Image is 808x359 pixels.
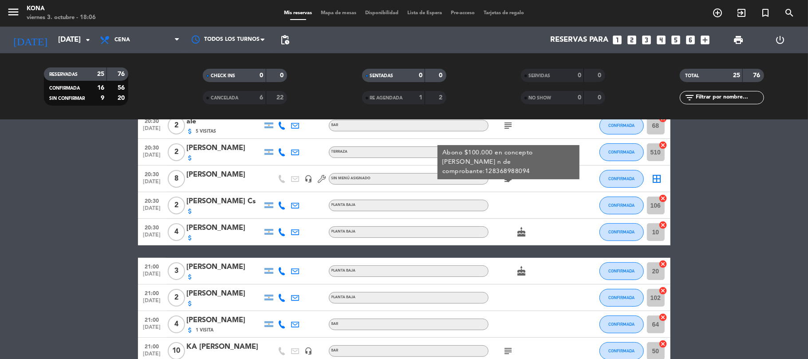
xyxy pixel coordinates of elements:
span: CONFIRMADA [608,229,635,234]
span: PLANTA BAJA [331,230,356,233]
i: cancel [659,221,668,229]
button: CONFIRMADA [599,316,644,333]
i: [DATE] [7,30,54,50]
i: menu [7,5,20,19]
strong: 20 [118,95,126,101]
button: CONFIRMADA [599,197,644,214]
strong: 0 [280,72,285,79]
strong: 9 [101,95,104,101]
span: NO SHOW [529,96,552,100]
span: TOTAL [685,74,699,78]
i: attach_money [187,300,194,307]
span: 4 [168,316,185,333]
span: pending_actions [280,35,290,45]
i: power_settings_new [775,35,786,45]
span: 20:30 [141,169,163,179]
i: attach_money [187,234,194,241]
strong: 0 [439,72,444,79]
span: 1 Visita [196,327,214,334]
strong: 0 [598,72,603,79]
i: cancel [659,339,668,348]
i: cake [516,266,527,276]
span: [DATE] [141,179,163,189]
input: Filtrar por nombre... [695,93,764,103]
span: [DATE] [141,298,163,308]
span: Disponibilidad [361,11,403,16]
i: attach_money [187,154,194,162]
span: CANCELADA [211,96,238,100]
span: SERVIDAS [529,74,551,78]
strong: 22 [276,95,285,101]
i: looks_4 [656,34,667,46]
button: CONFIRMADA [599,262,644,280]
div: [PERSON_NAME] [187,169,262,181]
div: [PERSON_NAME] [187,315,262,326]
i: cancel [659,286,668,295]
span: 21:00 [141,314,163,324]
span: 20:30 [141,142,163,152]
span: 2 [168,117,185,134]
span: PLANTA BAJA [331,269,356,272]
span: print [733,35,744,45]
button: CONFIRMADA [599,117,644,134]
span: PLANTA BAJA [331,203,356,207]
span: 21:00 [141,288,163,298]
button: CONFIRMADA [599,223,644,241]
i: subject [503,346,514,356]
span: PLANTA BAJA [331,296,356,299]
i: looks_two [627,34,638,46]
strong: 76 [118,71,126,77]
span: BAR [331,123,339,127]
strong: 0 [578,95,581,101]
strong: 2 [439,95,444,101]
div: KA [PERSON_NAME] [187,341,262,353]
i: cancel [659,141,668,150]
div: [PERSON_NAME] [187,222,262,234]
span: RE AGENDADA [370,96,403,100]
span: 20:30 [141,115,163,126]
span: Cena [114,37,130,43]
strong: 25 [733,72,740,79]
span: CONFIRMADA [608,295,635,300]
span: [DATE] [141,232,163,242]
span: Reservas para [551,36,609,44]
i: filter_list [684,92,695,103]
span: CONFIRMADA [608,176,635,181]
button: CONFIRMADA [599,170,644,188]
strong: 76 [753,72,762,79]
span: 3 [168,262,185,280]
span: Pre-acceso [446,11,479,16]
i: looks_one [612,34,623,46]
span: TERRAZA [331,150,348,154]
div: LOG OUT [759,27,801,53]
i: headset_mic [305,175,313,183]
span: [DATE] [141,205,163,216]
span: [DATE] [141,126,163,136]
span: 2 [168,143,185,161]
i: cancel [659,313,668,322]
span: CHECK INS [211,74,235,78]
span: 8 [168,170,185,188]
div: Abono $100.000 en concepto [PERSON_NAME] n de comprobante:128368988094 [442,148,575,176]
i: search [784,8,795,18]
span: CONFIRMADA [608,322,635,327]
i: cancel [659,260,668,268]
strong: 25 [97,71,104,77]
i: subject [503,120,514,131]
button: CONFIRMADA [599,143,644,161]
button: CONFIRMADA [599,289,644,307]
button: menu [7,5,20,22]
strong: 0 [260,72,264,79]
strong: 56 [118,85,126,91]
span: 21:00 [141,341,163,351]
span: BAR [331,322,339,326]
i: add_box [700,34,711,46]
span: CONFIRMADA [608,268,635,273]
strong: 0 [598,95,603,101]
span: Mis reservas [280,11,316,16]
span: CONFIRMADA [49,86,80,91]
span: CONFIRMADA [608,123,635,128]
span: 20:30 [141,195,163,205]
strong: 0 [578,72,581,79]
strong: 6 [260,95,264,101]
